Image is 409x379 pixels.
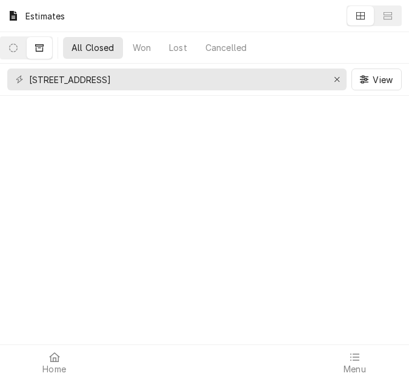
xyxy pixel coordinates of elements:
input: Keyword search [29,69,324,90]
button: Erase input [327,70,347,89]
a: Home [5,347,104,377]
span: Menu [344,364,366,374]
button: View [351,69,402,90]
span: Home [42,364,66,374]
span: View [370,73,395,86]
div: Won [133,41,151,54]
a: Menu [305,347,404,377]
div: Lost [169,41,187,54]
div: Cancelled [205,41,247,54]
div: All Closed [71,41,115,54]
